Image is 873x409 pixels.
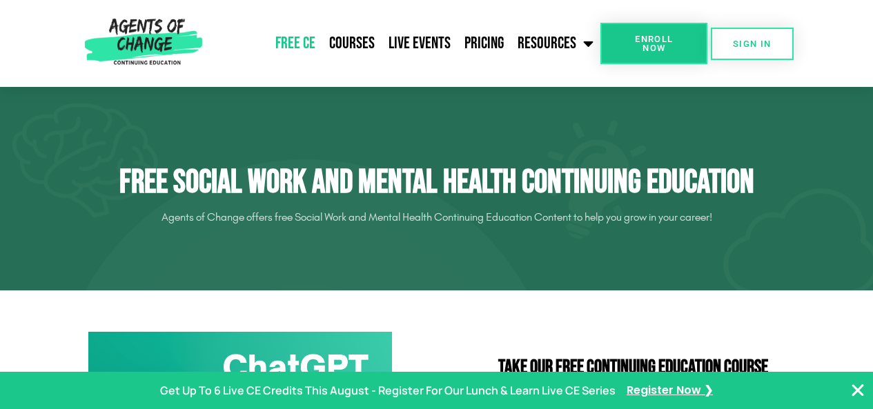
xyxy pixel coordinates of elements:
a: Enroll Now [600,23,707,64]
span: SIGN IN [733,39,772,48]
nav: Menu [208,26,600,61]
a: Resources [511,26,600,61]
h2: Take Our FREE Continuing Education Course [444,358,823,377]
span: Enroll Now [622,34,685,52]
button: Close Banner [850,382,866,399]
a: Pricing [458,26,511,61]
h1: Free Social Work and Mental Health Continuing Education [50,163,823,203]
a: Live Events [382,26,458,61]
p: Agents of Change offers free Social Work and Mental Health Continuing Education Content to help y... [50,206,823,228]
a: SIGN IN [711,28,794,60]
p: Get Up To 6 Live CE Credits This August - Register For Our Lunch & Learn Live CE Series [160,381,616,401]
a: Courses [322,26,382,61]
a: Register Now ❯ [627,381,713,401]
a: Free CE [268,26,322,61]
